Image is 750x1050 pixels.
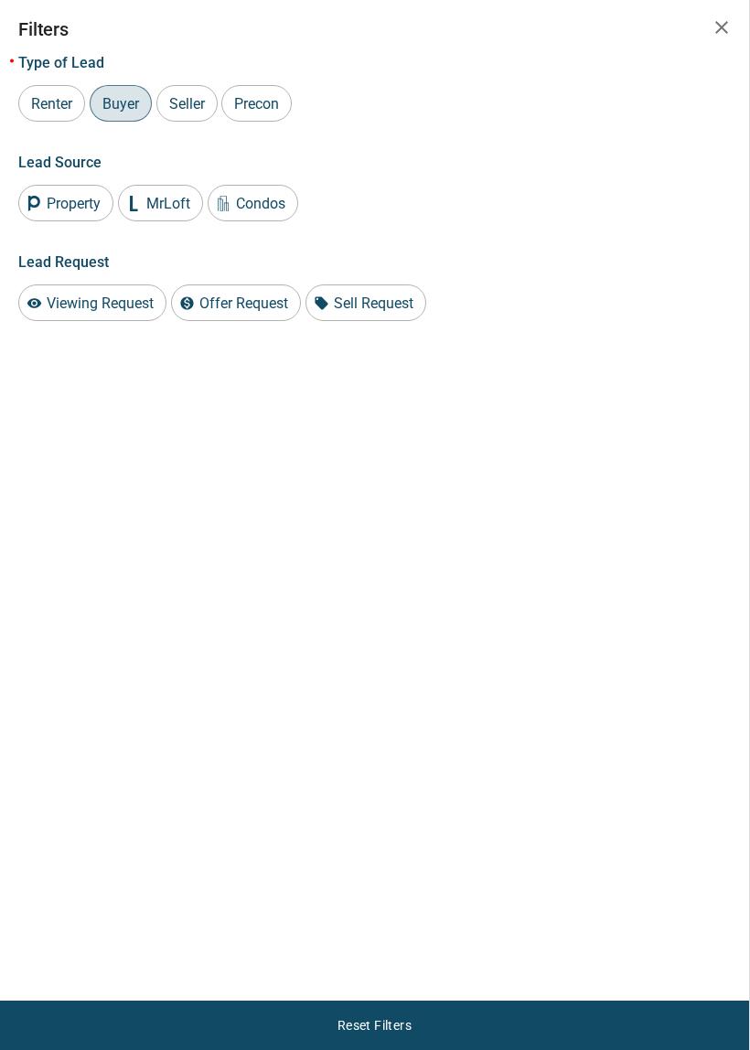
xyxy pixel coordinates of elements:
[327,295,420,312] span: Sell Request
[18,284,166,321] div: Viewing Request
[96,95,145,112] span: Buyer
[18,154,102,171] span: Lead Source
[40,295,160,312] span: Viewing Request
[221,85,292,122] div: Precon
[18,85,85,122] div: Renter
[40,195,107,212] span: Property
[171,284,301,321] div: Offer Request
[305,284,426,321] div: Sell Request
[118,185,203,221] div: MrLoft
[18,185,113,221] div: Property
[208,185,298,221] div: Condos
[228,95,285,112] span: Precon
[230,195,292,212] span: Condos
[193,295,295,312] span: Offer Request
[163,95,211,112] span: Seller
[90,85,152,122] div: Buyer
[326,1010,423,1041] button: Reset Filters
[25,95,79,112] span: Renter
[18,54,104,71] span: Type of Lead
[140,195,197,212] span: MrLoft
[18,253,109,271] span: Lead Request
[156,85,218,122] div: Seller
[18,18,731,40] h2: Filters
